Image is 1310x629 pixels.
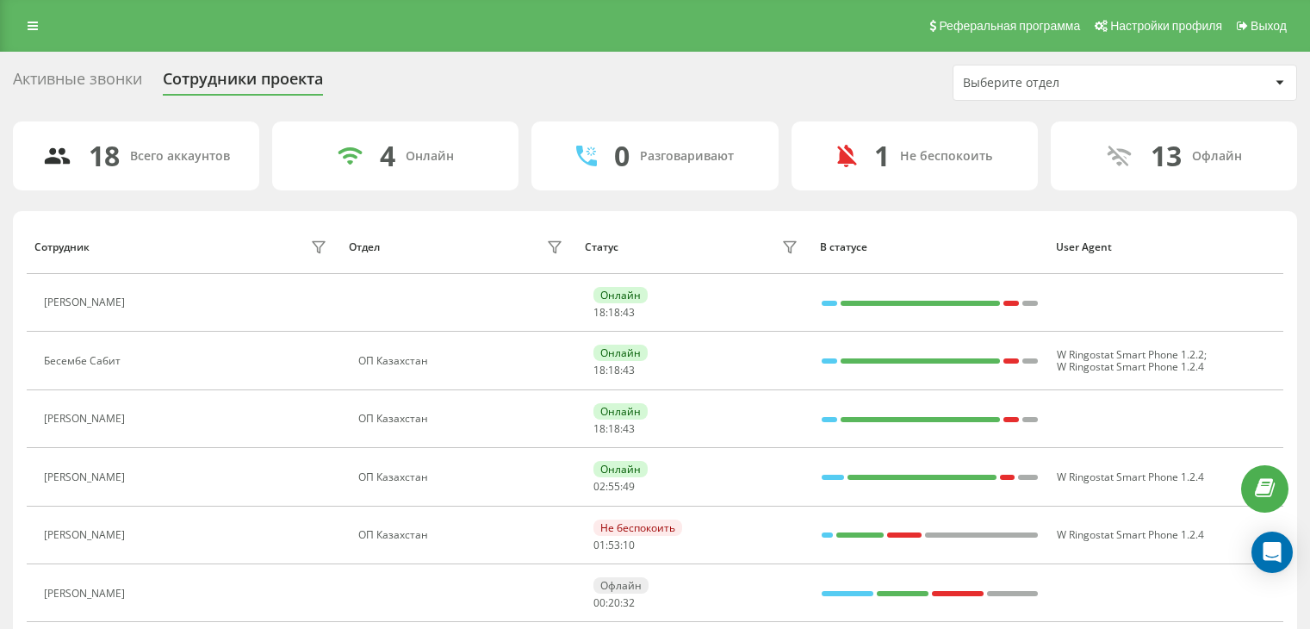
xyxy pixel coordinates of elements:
span: 43 [623,305,635,320]
div: ОП Казахстан [358,471,568,483]
div: : : [593,539,635,551]
span: Настройки профиля [1110,19,1222,33]
div: Не беспокоить [900,149,992,164]
span: 18 [608,363,620,377]
span: W Ringostat Smart Phone 1.2.4 [1057,470,1204,484]
div: [PERSON_NAME] [44,588,129,600]
span: 18 [593,363,605,377]
div: Онлайн [593,287,648,303]
span: 18 [593,421,605,436]
div: В статусе [820,241,1040,253]
div: 13 [1151,140,1182,172]
span: 18 [608,421,620,436]
span: 32 [623,595,635,610]
div: Онлайн [593,345,648,361]
span: Реферальная программа [939,19,1080,33]
span: 10 [623,538,635,552]
div: Офлайн [1192,149,1242,164]
div: Не беспокоить [593,520,682,536]
div: [PERSON_NAME] [44,296,129,308]
div: Всего аккаунтов [130,149,230,164]
div: : : [593,423,635,435]
span: 43 [623,363,635,377]
div: ОП Казахстан [358,413,568,425]
div: Сотрудник [34,241,90,253]
span: 53 [608,538,620,552]
div: Онлайн [406,149,454,164]
span: 01 [593,538,605,552]
div: : : [593,364,635,377]
div: [PERSON_NAME] [44,413,129,425]
span: 02 [593,479,605,494]
div: Статус [585,241,618,253]
div: 1 [874,140,890,172]
span: W Ringostat Smart Phone 1.2.4 [1057,359,1204,374]
div: 4 [380,140,395,172]
div: [PERSON_NAME] [44,471,129,483]
div: Бесембе Сабит [44,355,125,367]
span: 18 [608,305,620,320]
div: : : [593,597,635,609]
span: W Ringostat Smart Phone 1.2.2 [1057,347,1204,362]
div: Онлайн [593,461,648,477]
div: Отдел [349,241,380,253]
div: Сотрудники проекта [163,70,323,97]
span: 49 [623,479,635,494]
div: 0 [614,140,630,172]
span: Выход [1251,19,1287,33]
div: Выберите отдел [963,76,1169,90]
span: 00 [593,595,605,610]
div: Разговаривают [640,149,734,164]
span: 43 [623,421,635,436]
span: 55 [608,479,620,494]
div: : : [593,481,635,493]
div: : : [593,307,635,319]
span: 18 [593,305,605,320]
div: 18 [89,140,120,172]
span: 20 [608,595,620,610]
span: W Ringostat Smart Phone 1.2.4 [1057,527,1204,542]
div: Open Intercom Messenger [1251,532,1293,573]
div: Онлайн [593,403,648,420]
div: [PERSON_NAME] [44,529,129,541]
div: User Agent [1056,241,1276,253]
div: ОП Казахстан [358,529,568,541]
div: Офлайн [593,577,649,594]
div: ОП Казахстан [358,355,568,367]
div: Активные звонки [13,70,142,97]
